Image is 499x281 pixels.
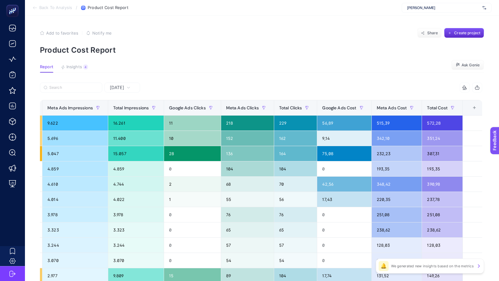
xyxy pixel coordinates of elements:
div: 193,35 [422,161,462,176]
span: Total Impressions [113,105,149,110]
span: Product Cost Report [88,5,128,10]
div: 28 [164,146,220,161]
div: 5.047 [42,146,108,161]
div: 65 [221,222,274,237]
div: 128,03 [422,238,462,253]
div: 237,78 [422,192,462,207]
span: Insights [66,64,82,69]
span: Notify me [92,31,112,36]
div: 251,08 [372,207,422,222]
button: Share [417,28,442,38]
div: 0 [164,161,220,176]
div: 4.744 [108,177,164,192]
span: Meta Ads Cost [377,105,407,110]
input: Search [49,85,99,90]
span: Feedback [4,2,24,7]
button: Notify me [86,31,112,36]
div: 55 [221,192,274,207]
div: 3.323 [108,222,164,237]
div: 🔔 [379,261,389,271]
img: svg%3e [482,5,486,11]
div: 0 [164,207,220,222]
div: 129,82 [372,253,422,268]
div: 238,62 [422,222,462,237]
div: 164 [274,146,317,161]
div: 75,08 [317,146,371,161]
div: 0 [164,253,220,268]
div: 0 [317,253,371,268]
div: 54 [221,253,274,268]
div: 54 [274,253,317,268]
p: Product Cost Report [40,45,484,55]
div: 57 [221,238,274,253]
div: 76 [274,207,317,222]
span: Back To Analysis [39,5,72,10]
div: 0 [317,222,371,237]
div: 220,35 [372,192,422,207]
div: 10 items selected [468,105,473,119]
div: 0 [317,161,371,176]
span: Total Cost [427,105,447,110]
span: Share [427,31,438,36]
div: 3.323 [42,222,108,237]
div: 5.696 [42,131,108,146]
span: Create project [454,31,480,36]
div: 0 [164,238,220,253]
div: 104 [221,161,274,176]
div: 65 [274,222,317,237]
span: Report [40,64,53,69]
div: 3.244 [108,238,164,253]
div: 0 [317,207,371,222]
div: 351,24 [422,131,462,146]
button: Create project [444,28,484,38]
span: Meta Ads Clicks [226,105,259,110]
div: 42,56 [317,177,371,192]
span: / [76,5,77,10]
span: Meta Ads Impressions [47,105,93,110]
div: 11.400 [108,131,164,146]
div: 17,43 [317,192,371,207]
div: 128,03 [372,238,422,253]
div: 16.261 [108,116,164,131]
div: 2 [164,177,220,192]
div: 348,42 [372,177,422,192]
span: Total Clicks [279,105,302,110]
div: 218 [221,116,274,131]
div: 390,98 [422,177,462,192]
div: 9,14 [317,131,371,146]
div: 57 [274,238,317,253]
div: 193,35 [372,161,422,176]
div: 56 [274,192,317,207]
div: 76 [221,207,274,222]
div: 238,62 [372,222,422,237]
div: 229 [274,116,317,131]
div: 232,23 [372,146,422,161]
div: 4.610 [42,177,108,192]
div: 3.070 [42,253,108,268]
div: 129,82 [422,253,462,268]
div: 3.244 [42,238,108,253]
div: 251,08 [422,207,462,222]
div: 68 [221,177,274,192]
div: 0 [317,238,371,253]
div: 4.022 [108,192,164,207]
p: We generated new insights based on the metrics [391,264,474,269]
div: 1 [164,192,220,207]
div: 3.978 [42,207,108,222]
div: 307,31 [422,146,462,161]
span: Google Ads Cost [322,105,356,110]
div: 136 [221,146,274,161]
div: 3.070 [108,253,164,268]
div: 10 [164,131,220,146]
div: 15.057 [108,146,164,161]
button: Ask Genie [451,60,484,70]
div: 104 [274,161,317,176]
button: Add to favorites [40,31,78,36]
div: 4 [83,64,88,69]
div: 4.859 [42,161,108,176]
div: 152 [221,131,274,146]
div: 11 [164,116,220,131]
div: 9.622 [42,116,108,131]
span: [DATE] [110,84,124,91]
span: [PERSON_NAME] [407,5,480,10]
